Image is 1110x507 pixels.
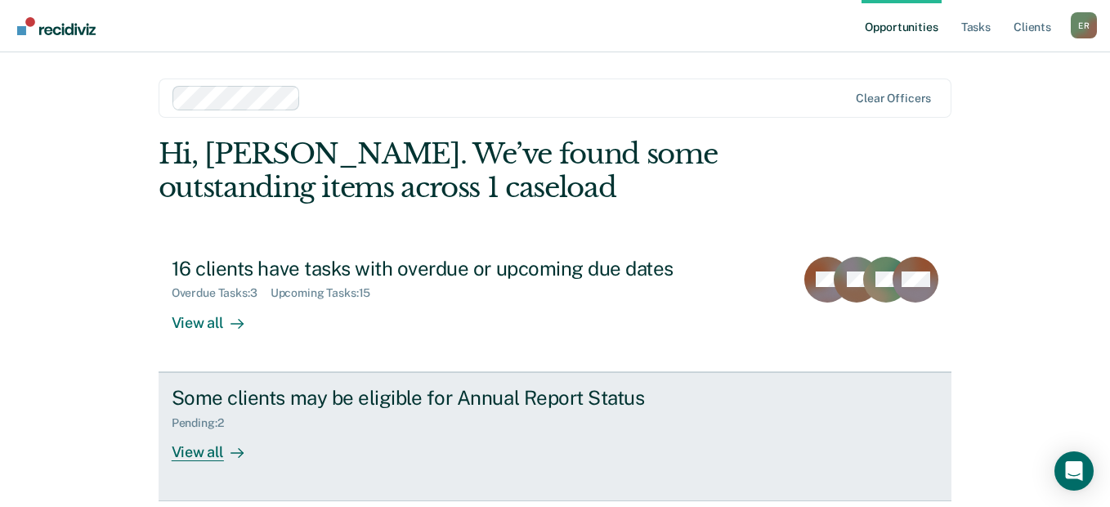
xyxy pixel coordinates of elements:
[159,372,952,501] a: Some clients may be eligible for Annual Report StatusPending:2View all
[172,429,263,461] div: View all
[159,137,793,204] div: Hi, [PERSON_NAME]. We’ve found some outstanding items across 1 caseload
[1071,12,1097,38] div: E R
[159,244,952,372] a: 16 clients have tasks with overdue or upcoming due datesOverdue Tasks:3Upcoming Tasks:15View all
[172,257,745,280] div: 16 clients have tasks with overdue or upcoming due dates
[1054,451,1094,491] div: Open Intercom Messenger
[172,300,263,332] div: View all
[271,286,384,300] div: Upcoming Tasks : 15
[172,386,745,410] div: Some clients may be eligible for Annual Report Status
[17,17,96,35] img: Recidiviz
[856,92,931,105] div: Clear officers
[172,416,237,430] div: Pending : 2
[172,286,271,300] div: Overdue Tasks : 3
[1071,12,1097,38] button: Profile dropdown button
